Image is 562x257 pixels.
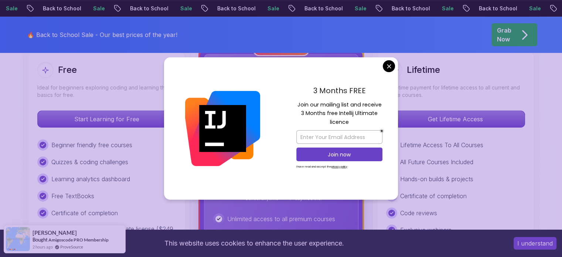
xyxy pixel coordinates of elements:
p: Quizzes & coding challenges [51,158,128,166]
p: All Future Courses Included [400,158,473,166]
p: Sale [432,5,456,12]
button: Start Learning for Free [37,111,176,128]
p: Sale [345,5,368,12]
p: Start Learning for Free [38,111,176,127]
button: Accept cookies [514,237,556,250]
img: provesource social proof notification image [6,227,30,251]
p: Sale [519,5,543,12]
h2: Free [58,64,77,76]
p: Learning analytics dashboard [51,175,130,183]
a: Start Learning for Free [37,115,176,123]
p: Unlimited access to all premium courses [227,214,335,223]
p: Lifetime Access To All Courses [400,141,483,149]
p: Sale [258,5,281,12]
div: This website uses cookies to enhance the user experience. [6,235,503,251]
p: 🔥 Back to School Sale - Our best prices of the year! [27,30,177,39]
p: Code reviews [400,209,437,217]
p: Free TextBooks [51,192,94,200]
p: Back to School [33,5,83,12]
h2: Lifetime [407,64,440,76]
p: Back to School [207,5,258,12]
button: Get Lifetime Access [386,111,525,128]
span: [PERSON_NAME] [33,230,77,236]
p: Certificate of completion [400,192,467,200]
p: Back to School [294,5,345,12]
a: ProveSource [60,244,83,250]
p: Get Lifetime Access [386,111,525,127]
p: 3 months IntelliJ IDEA Ultimate license ($249 value) [51,224,176,242]
p: Ideal for beginners exploring coding and learning the basics for free. [37,84,176,99]
p: Beginner friendly free courses [51,141,132,149]
p: Certificate of completion [51,209,118,217]
p: Exclusive webinars [400,226,452,234]
p: Grab Now [497,26,511,44]
span: Bought [33,237,48,243]
a: Get Lifetime Access [386,115,525,123]
p: Sale [170,5,194,12]
span: 2 hours ago [33,244,53,250]
p: One-time payment for lifetime access to all current and future courses. [386,84,525,99]
a: Amigoscode PRO Membership [48,237,109,243]
p: Back to School [120,5,170,12]
p: Back to School [469,5,519,12]
p: Back to School [382,5,432,12]
p: Hands-on builds & projects [400,175,473,183]
p: Sale [83,5,107,12]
